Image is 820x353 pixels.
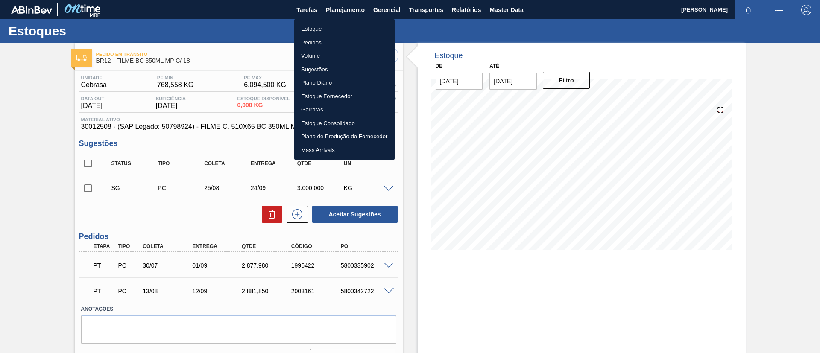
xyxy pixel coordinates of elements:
a: Volume [294,49,395,63]
a: Mass Arrivals [294,143,395,157]
a: Plano de Produção do Fornecedor [294,130,395,143]
a: Estoque Fornecedor [294,90,395,103]
a: Pedidos [294,36,395,50]
a: Plano Diário [294,76,395,90]
a: Estoque [294,22,395,36]
a: Estoque Consolidado [294,117,395,130]
a: Sugestões [294,63,395,76]
a: Garrafas [294,103,395,117]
